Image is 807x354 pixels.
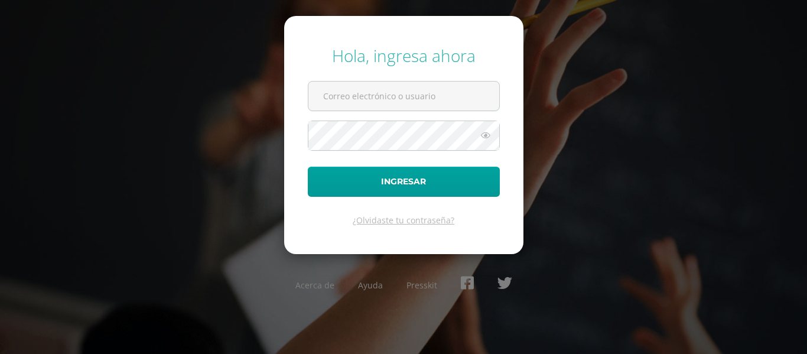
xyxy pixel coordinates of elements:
[308,82,499,111] input: Correo electrónico o usuario
[295,280,334,291] a: Acerca de
[308,44,500,67] div: Hola, ingresa ahora
[406,280,437,291] a: Presskit
[308,167,500,197] button: Ingresar
[358,280,383,291] a: Ayuda
[353,215,454,226] a: ¿Olvidaste tu contraseña?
